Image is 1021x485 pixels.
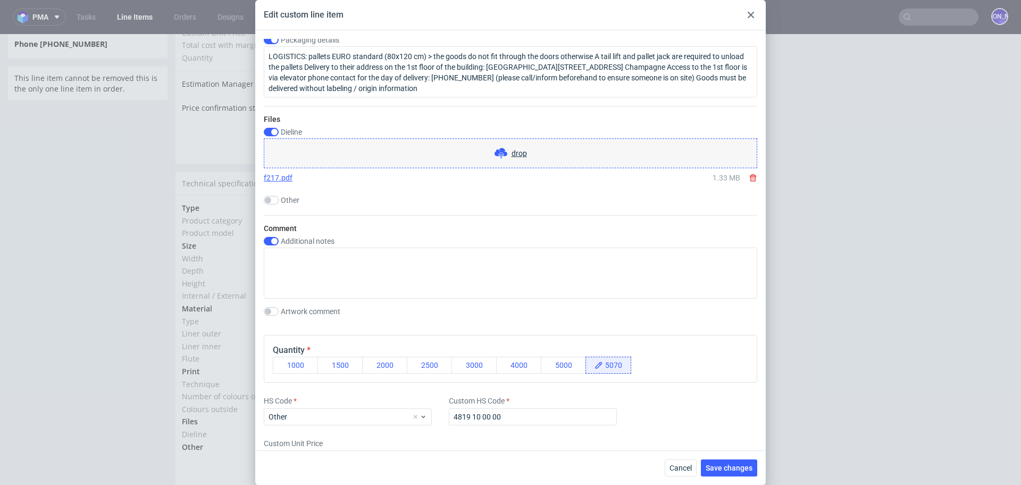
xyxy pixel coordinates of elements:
label: Packaging details [281,36,339,44]
td: Dieline [182,394,381,407]
td: Colours outside [182,369,381,382]
label: Files [264,115,280,124]
button: 1000 [273,357,318,374]
button: 1500 [317,357,363,374]
td: Type [182,168,381,180]
span: E [383,319,388,330]
span: Corrugated [383,282,424,292]
span: 5070 [603,357,631,373]
td: Other [182,407,381,420]
button: Save changes [701,459,757,476]
td: Size [182,205,381,218]
span: Testliner brown [383,307,440,317]
td: Estimation Manager [182,44,381,68]
button: Save [522,93,580,108]
label: Other [281,196,299,204]
td: Material [182,268,381,281]
span: 277 mm [383,244,410,254]
td: Product model [182,193,381,205]
td: Files [182,381,381,394]
button: 3000 [451,357,497,374]
button: 5000 [541,357,586,374]
td: Print [182,331,381,344]
td: Product category [182,180,381,193]
td: Width [182,218,381,231]
td: Depth [182,231,381,243]
td: Quantity [182,18,381,30]
span: white [383,370,403,380]
td: Liner inner [182,306,381,319]
td: Type [182,281,381,294]
span: External [383,257,413,267]
strong: Phone [PHONE_NUMBER] [14,5,107,15]
span: Carrier box Yope (Fefco 217 modified) [383,194,516,204]
td: 5070 [381,18,580,30]
button: Cancel [665,459,697,476]
td: Number of colours outside [182,356,381,369]
td: Technique [182,344,381,357]
label: Comment [264,224,297,233]
textarea: LOGISTICS: pallets EURO standard (80x120 cm) > the goods do not fit through the doors otherwise A... [264,46,757,97]
td: Price confirmation status [182,68,381,92]
span: 230 mm [383,219,410,229]
span: Cancel [669,464,692,472]
span: Flexo [383,345,401,355]
div: Edit custom line item [264,9,344,21]
label: HS Code [264,396,432,406]
label: Additional notes [281,237,334,245]
a: Edit specification [519,144,580,155]
a: f217.pdf [383,395,413,405]
span: 130 mm [383,232,410,242]
td: Internal / External [182,256,381,268]
button: 4000 [496,357,541,374]
div: This line item cannot be removed this is the only one line item in order. [8,32,168,66]
label: Artwork comment [281,307,340,316]
span: Testliner brown [383,294,440,305]
td: Liner outer [182,293,381,306]
a: f217.pdf [264,172,292,183]
label: Quantity [273,345,311,355]
label: Dieline [281,128,302,136]
input: Enter custom HS Code [449,408,617,425]
button: 2500 [407,357,452,374]
span: 1.33 MB [713,172,740,183]
td: 3667.70 EUR [381,5,580,18]
td: Total cost with margin and shipping [182,5,381,18]
span: drop [512,148,527,159]
td: Height [182,243,381,256]
td: Flute [182,318,381,331]
span: Save changes [706,464,752,472]
label: Custom Unit Price [264,438,432,449]
span: Other [269,412,412,422]
span: Corrugated [383,182,424,192]
label: Custom HS Code [449,396,617,406]
button: 2000 [362,357,407,374]
span: 1 [383,357,388,367]
div: Technical specification [175,138,586,161]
